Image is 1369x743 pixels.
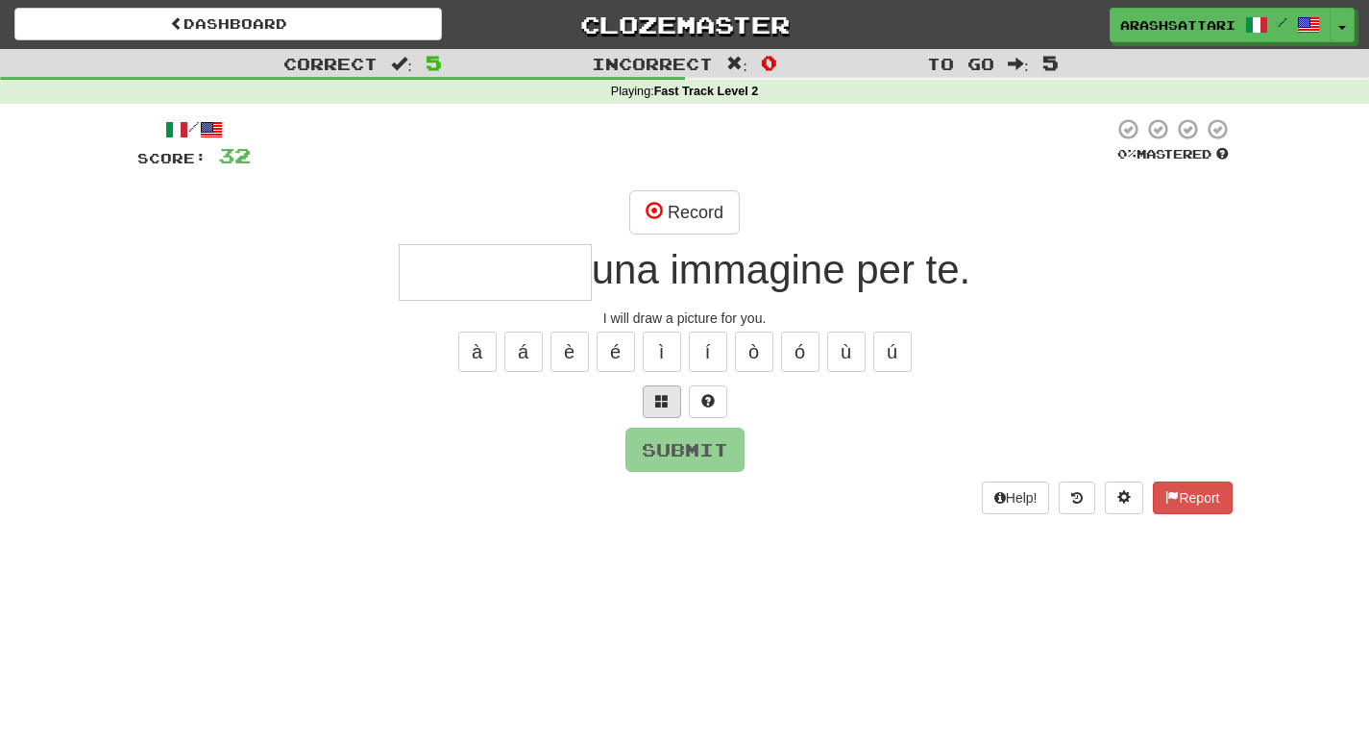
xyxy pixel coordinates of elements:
button: ù [827,332,866,372]
button: Round history (alt+y) [1059,482,1095,514]
button: ó [781,332,819,372]
button: Help! [982,482,1050,514]
span: 5 [426,51,442,74]
button: Switch sentence to multiple choice alt+p [643,385,681,418]
button: á [504,332,543,372]
span: 32 [218,143,251,167]
button: à [458,332,497,372]
span: Score: [137,150,207,166]
button: è [550,332,589,372]
a: Clozemaster [471,8,898,41]
button: ú [873,332,912,372]
button: ò [735,332,773,372]
span: : [726,56,747,72]
span: arashsattari [1120,16,1235,34]
button: é [597,332,635,372]
button: Report [1153,482,1232,514]
a: arashsattari / [1110,8,1331,42]
div: I will draw a picture for you. [137,309,1233,328]
button: í [689,332,727,372]
span: Incorrect [592,54,713,73]
span: : [391,56,412,72]
span: / [1278,15,1287,29]
span: 5 [1042,51,1059,74]
span: 0 % [1117,146,1137,161]
span: 0 [761,51,777,74]
button: Submit [625,428,745,472]
button: ì [643,332,681,372]
div: Mastered [1113,146,1233,163]
strong: Fast Track Level 2 [654,85,759,98]
span: To go [927,54,994,73]
span: Correct [283,54,378,73]
span: una immagine per te. [592,247,971,292]
button: Record [629,190,740,235]
div: / [137,117,251,141]
a: Dashboard [14,8,442,40]
span: : [1008,56,1029,72]
button: Single letter hint - you only get 1 per sentence and score half the points! alt+h [689,385,727,418]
